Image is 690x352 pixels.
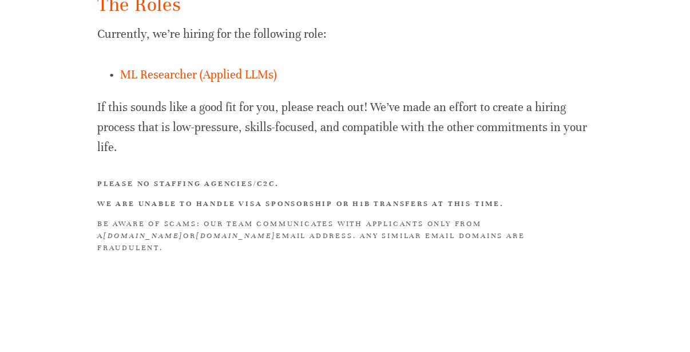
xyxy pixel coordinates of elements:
strong: We are unable to handle visa sponsorship or H1B transfers at this time. [97,199,504,208]
em: [DOMAIN_NAME] [196,231,276,240]
h3: BE AWARE OF SCAMS: Our team communicates with applicants only from a or email address. Any simila... [97,218,593,254]
p: If this sounds like a good fit for you, please reach out! We’ve made an effort to create a hiring... [97,97,593,158]
p: Currently, we’re hiring for the following role: [97,24,593,44]
strong: Please no staffing agencies/C2C. [97,179,279,188]
em: [DOMAIN_NAME] [104,231,183,240]
a: ML Researcher (Applied LLMs) [120,68,277,82]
